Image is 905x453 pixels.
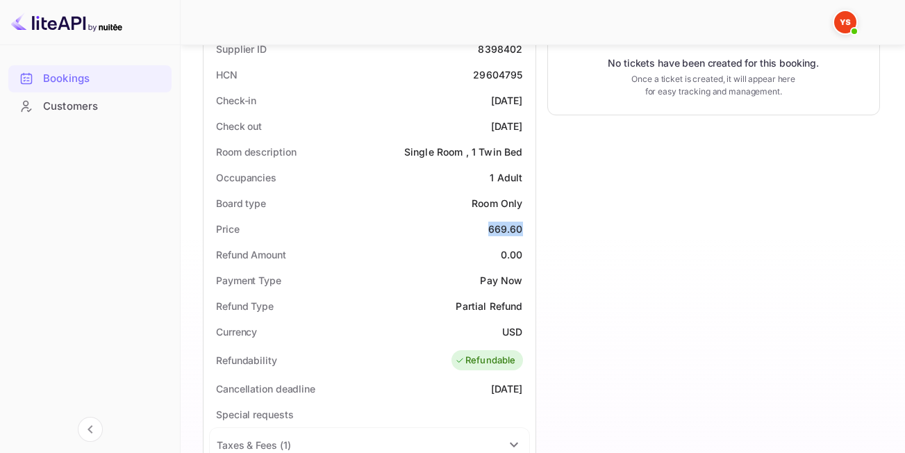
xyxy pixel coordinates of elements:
div: Bookings [43,71,165,87]
div: 8398402 [478,42,522,56]
div: Board type [216,196,266,211]
div: Payment Type [216,273,281,288]
div: Refund Type [216,299,274,313]
p: Once a ticket is created, it will appear here for easy tracking and management. [625,73,802,98]
div: Refundability [216,353,277,368]
div: 669.60 [488,222,523,236]
img: Yandex Support [834,11,856,33]
div: Bookings [8,65,172,92]
div: Check out [216,119,262,133]
div: Supplier ID [216,42,267,56]
div: 29604795 [473,67,522,82]
div: Pay Now [480,273,522,288]
button: Collapse navigation [78,417,103,442]
div: Customers [8,93,172,120]
a: Customers [8,93,172,119]
div: Price [216,222,240,236]
div: Room Only [472,196,522,211]
div: Partial Refund [456,299,522,313]
div: Refund Amount [216,247,286,262]
div: [DATE] [491,93,523,108]
div: Cancellation deadline [216,381,315,396]
div: Special requests [216,407,293,422]
div: Room description [216,145,296,159]
div: Currency [216,324,257,339]
div: 1 Adult [490,170,522,185]
img: LiteAPI logo [11,11,122,33]
div: 0.00 [501,247,523,262]
div: [DATE] [491,119,523,133]
div: HCN [216,67,238,82]
div: Customers [43,99,165,115]
div: USD [502,324,522,339]
div: Occupancies [216,170,276,185]
a: Bookings [8,65,172,91]
div: Check-in [216,93,256,108]
div: [DATE] [491,381,523,396]
div: Taxes & Fees ( 1 ) [217,438,290,452]
div: Single Room , 1 Twin Bed [404,145,523,159]
div: Refundable [455,354,516,368]
p: No tickets have been created for this booking. [608,56,819,70]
